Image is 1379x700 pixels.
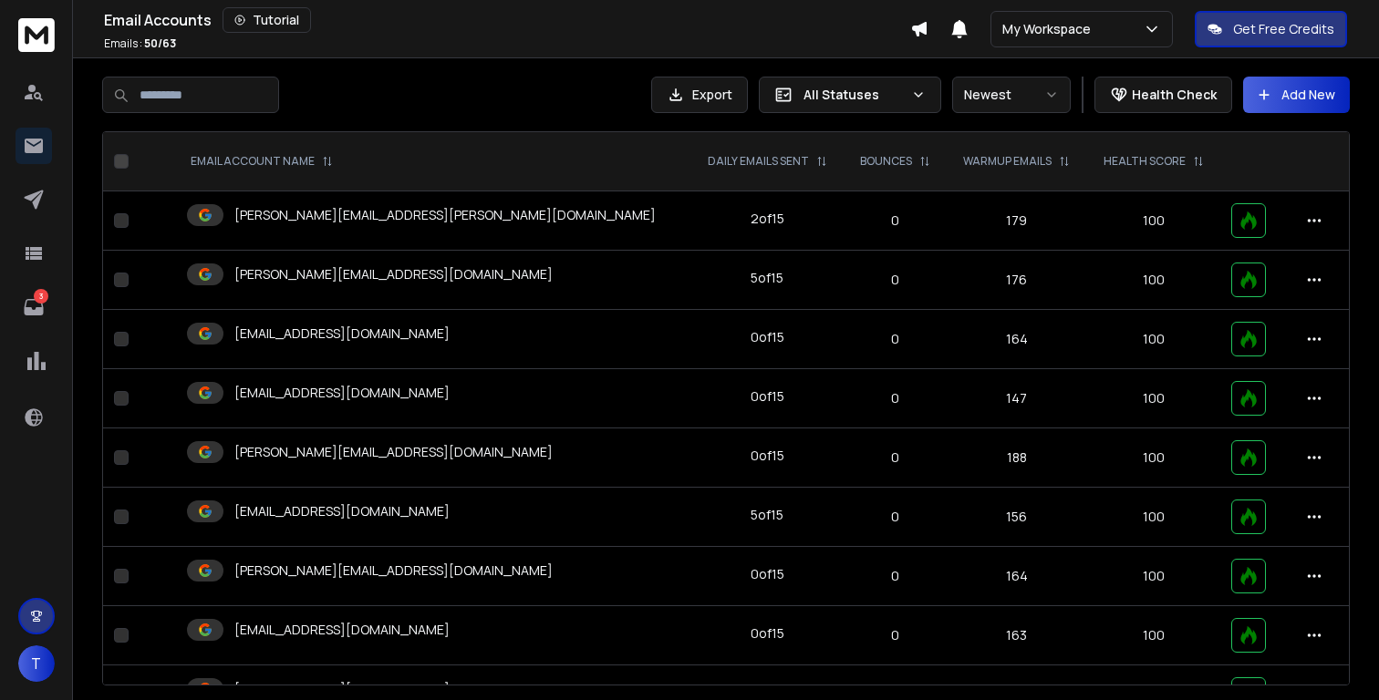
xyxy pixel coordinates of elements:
[855,448,936,467] p: 0
[855,508,936,526] p: 0
[234,621,450,639] p: [EMAIL_ADDRESS][DOMAIN_NAME]
[855,389,936,407] p: 0
[947,251,1087,310] td: 176
[1087,310,1221,369] td: 100
[1087,369,1221,428] td: 100
[234,265,553,283] p: [PERSON_NAME][EMAIL_ADDRESS][DOMAIN_NAME]
[751,565,784,583] div: 0 of 15
[860,154,912,169] p: BOUNCES
[804,86,904,104] p: All Statuses
[855,626,936,644] p: 0
[1132,86,1217,104] p: Health Check
[751,387,784,406] div: 0 of 15
[144,36,176,51] span: 50 / 63
[234,680,450,698] p: [EMAIL_ADDRESS][DOMAIN_NAME]
[234,502,450,520] p: [EMAIL_ADDRESS][DOMAIN_NAME]
[947,310,1087,369] td: 164
[947,488,1087,547] td: 156
[1094,77,1232,113] button: Health Check
[1243,77,1350,113] button: Add New
[751,328,784,346] div: 0 of 15
[947,547,1087,606] td: 164
[1087,191,1221,251] td: 100
[947,369,1087,428] td: 147
[952,77,1071,113] button: Newest
[751,447,784,465] div: 0 of 15
[855,271,936,289] p: 0
[947,428,1087,488] td: 188
[855,330,936,348] p: 0
[234,561,553,580] p: [PERSON_NAME][EMAIL_ADDRESS][DOMAIN_NAME]
[234,384,450,402] p: [EMAIL_ADDRESS][DOMAIN_NAME]
[1087,547,1221,606] td: 100
[1087,428,1221,488] td: 100
[855,211,936,230] p: 0
[34,289,48,304] p: 3
[947,606,1087,665] td: 163
[1233,20,1334,38] p: Get Free Credits
[751,506,783,524] div: 5 of 15
[1087,488,1221,547] td: 100
[104,36,176,51] p: Emails :
[234,443,553,461] p: [PERSON_NAME][EMAIL_ADDRESS][DOMAIN_NAME]
[708,154,809,169] p: DAILY EMAILS SENT
[16,289,52,325] a: 3
[18,645,55,682] button: T
[1104,154,1186,169] p: HEALTH SCORE
[751,624,784,643] div: 0 of 15
[651,77,748,113] button: Export
[191,154,333,169] div: EMAIL ACCOUNT NAME
[234,206,656,224] p: [PERSON_NAME][EMAIL_ADDRESS][PERSON_NAME][DOMAIN_NAME]
[947,191,1087,251] td: 179
[104,7,910,33] div: Email Accounts
[963,154,1052,169] p: WARMUP EMAILS
[855,567,936,585] p: 0
[751,210,784,228] div: 2 of 15
[223,7,311,33] button: Tutorial
[1195,11,1347,47] button: Get Free Credits
[751,269,783,287] div: 5 of 15
[1087,606,1221,665] td: 100
[1087,251,1221,310] td: 100
[1002,20,1098,38] p: My Workspace
[234,324,450,343] p: [EMAIL_ADDRESS][DOMAIN_NAME]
